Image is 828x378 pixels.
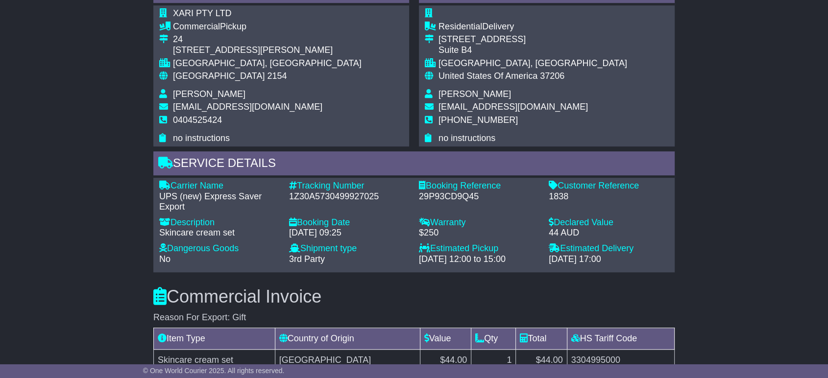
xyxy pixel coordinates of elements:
[173,102,322,112] span: [EMAIL_ADDRESS][DOMAIN_NAME]
[289,228,409,238] div: [DATE] 09:25
[549,228,669,238] div: 44 AUD
[154,328,275,350] td: Item Type
[173,71,265,81] span: [GEOGRAPHIC_DATA]
[173,58,362,69] div: [GEOGRAPHIC_DATA], [GEOGRAPHIC_DATA]
[173,89,245,99] span: [PERSON_NAME]
[419,191,539,202] div: 29P93CD9Q45
[419,228,539,238] div: $250
[567,328,674,350] td: HS Tariff Code
[420,328,471,350] td: Value
[438,115,518,125] span: [PHONE_NUMBER]
[153,151,675,178] div: Service Details
[159,254,170,264] span: No
[471,328,516,350] td: Qty
[549,243,669,254] div: Estimated Delivery
[159,243,279,254] div: Dangerous Goods
[438,45,627,56] div: Suite B4
[438,71,537,81] span: United States Of America
[419,243,539,254] div: Estimated Pickup
[516,350,567,371] td: $44.00
[419,217,539,228] div: Warranty
[159,191,279,213] div: UPS (new) Express Saver Export
[289,191,409,202] div: 1Z30A5730499927025
[420,350,471,371] td: $44.00
[173,22,220,31] span: Commercial
[549,217,669,228] div: Declared Value
[289,254,325,264] span: 3rd Party
[173,22,362,32] div: Pickup
[267,71,287,81] span: 2154
[419,181,539,191] div: Booking Reference
[153,287,675,307] h3: Commercial Invoice
[159,217,279,228] div: Description
[419,254,539,265] div: [DATE] 12:00 to 15:00
[289,181,409,191] div: Tracking Number
[159,181,279,191] div: Carrier Name
[154,350,275,371] td: Skincare cream set
[438,102,588,112] span: [EMAIL_ADDRESS][DOMAIN_NAME]
[153,312,675,323] div: Reason For Export: Gift
[540,71,564,81] span: 37206
[173,34,362,45] div: 24
[438,133,495,143] span: no instructions
[289,243,409,254] div: Shipment type
[438,22,482,31] span: Residential
[289,217,409,228] div: Booking Date
[549,181,669,191] div: Customer Reference
[471,350,516,371] td: 1
[549,254,669,265] div: [DATE] 17:00
[438,34,627,45] div: [STREET_ADDRESS]
[173,115,222,125] span: 0404525424
[143,367,285,375] span: © One World Courier 2025. All rights reserved.
[549,191,669,202] div: 1838
[438,89,511,99] span: [PERSON_NAME]
[275,328,420,350] td: Country of Origin
[516,328,567,350] td: Total
[438,22,627,32] div: Delivery
[173,8,231,18] span: XARI PTY LTD
[173,45,362,56] div: [STREET_ADDRESS][PERSON_NAME]
[159,228,279,238] div: Skincare cream set
[173,133,230,143] span: no instructions
[567,350,674,371] td: 3304995000
[275,350,420,371] td: [GEOGRAPHIC_DATA]
[438,58,627,69] div: [GEOGRAPHIC_DATA], [GEOGRAPHIC_DATA]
